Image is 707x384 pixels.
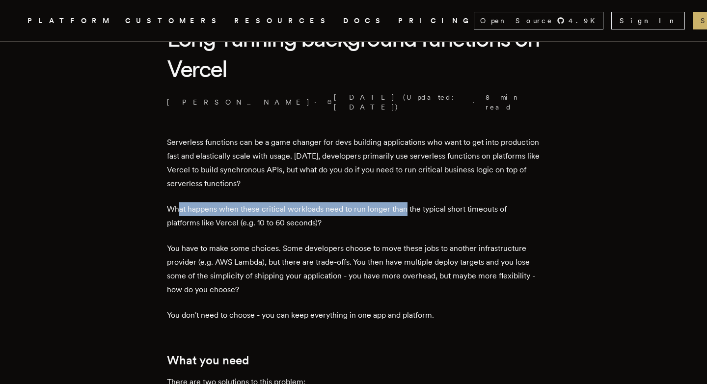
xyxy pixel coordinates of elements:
[167,23,540,84] h1: Long-running background functions on Vercel
[167,242,540,297] p: You have to make some choices. Some developers choose to move these jobs to another infrastructur...
[167,97,310,107] a: [PERSON_NAME]
[167,202,540,230] p: What happens when these critical workloads need to run longer than the typical short timeouts of ...
[398,15,474,27] a: PRICING
[167,308,540,322] p: You don't need to choose - you can keep everything in one app and platform.
[569,16,601,26] span: 4.9 K
[27,15,113,27] button: PLATFORM
[611,12,685,29] a: Sign In
[167,136,540,191] p: Serverless functions can be a game changer for devs building applications who want to get into pr...
[486,92,534,112] span: 8 min read
[234,15,331,27] button: RESOURCES
[167,92,540,112] p: · ·
[167,354,540,367] h2: What you need
[327,92,468,112] span: [DATE] (Updated: [DATE] )
[480,16,553,26] span: Open Source
[343,15,386,27] a: DOCS
[125,15,222,27] a: CUSTOMERS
